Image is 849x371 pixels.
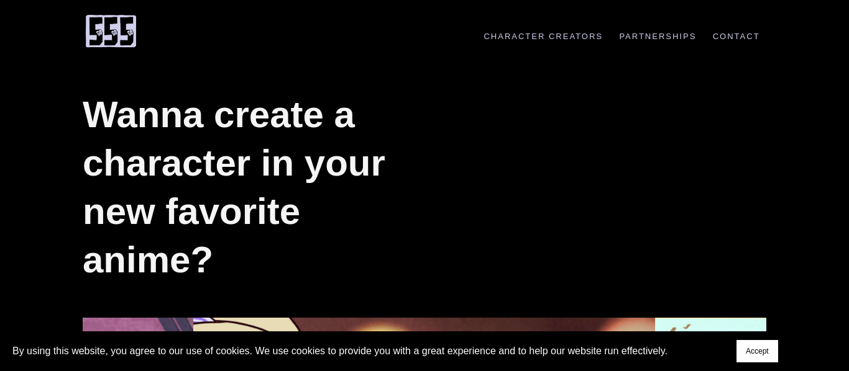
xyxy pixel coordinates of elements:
[737,340,778,362] button: Accept
[746,347,769,355] span: Accept
[83,14,139,48] img: 555 Comic
[477,32,609,41] a: Character Creators
[613,32,703,41] a: Partnerships
[83,91,414,284] h1: Wanna create a character in your new favorite anime?
[12,342,668,359] p: By using this website, you agree to our use of cookies. We use cookies to provide you with a grea...
[706,32,766,41] a: Contact
[83,14,139,43] a: 555 Comic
